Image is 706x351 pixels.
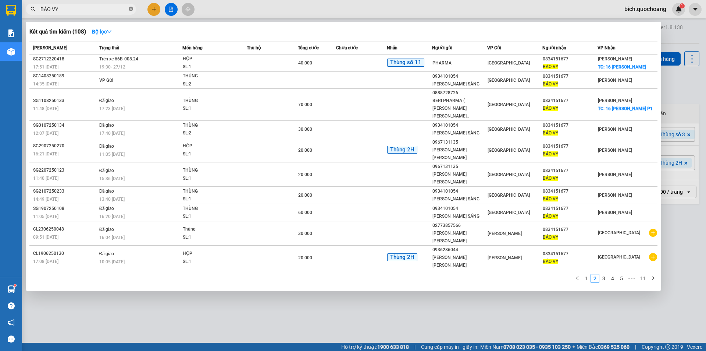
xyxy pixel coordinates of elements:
span: [GEOGRAPHIC_DATA] [598,230,640,235]
div: [PERSON_NAME] [86,23,161,32]
div: CL1906250130 [33,250,97,257]
span: Nhãn [387,45,397,50]
div: 0934101054 [432,205,487,213]
div: SG3107250134 [33,122,97,129]
span: [GEOGRAPHIC_DATA] [598,255,640,260]
span: BẢO VY [543,106,558,111]
div: [PERSON_NAME] [PERSON_NAME] [432,254,487,269]
div: [PERSON_NAME] [PERSON_NAME] [432,171,487,186]
span: down [107,29,112,34]
span: BẢO VY [543,235,558,240]
span: 40.000 [298,60,312,66]
div: PHARMA [432,59,487,67]
span: Nhận: [86,6,104,14]
span: BẢO VY [543,81,558,87]
div: 0936286044 [432,246,487,254]
h3: Kết quả tìm kiếm ( 108 ) [29,28,86,36]
div: BERI PHARMA ( [PERSON_NAME] [PERSON_NAME].. [432,97,487,120]
input: Tìm tên, số ĐT hoặc mã đơn [40,5,127,13]
div: SG1408250189 [33,72,97,80]
div: 02773857566 [432,222,487,229]
div: 0834151677 [543,250,597,258]
span: BẢO VY [543,214,558,219]
img: warehouse-icon [7,48,15,56]
li: 3 [599,274,608,283]
span: [PERSON_NAME] [598,193,632,198]
span: TC: 16 [PERSON_NAME] [598,64,646,70]
div: SL: 1 [183,63,238,71]
img: solution-icon [7,29,15,37]
span: Đã giao [99,123,114,128]
span: Đã giao [99,144,114,149]
div: [PERSON_NAME] SÁNG [432,213,487,220]
span: [GEOGRAPHIC_DATA] [488,127,530,132]
span: Món hàng [182,45,203,50]
div: SG2207250123 [33,166,97,174]
span: [PERSON_NAME] [598,98,632,103]
span: 13:40 [DATE] [99,197,125,202]
li: 4 [608,274,617,283]
div: HỘP [183,142,238,150]
span: Đã giao [99,189,114,194]
div: THÙNG [183,72,238,80]
span: 09:51 [DATE] [33,235,58,240]
span: [GEOGRAPHIC_DATA] [488,102,530,107]
li: 2 [591,274,599,283]
span: 11:48 [DATE] [33,106,58,111]
div: [PERSON_NAME] [6,6,81,15]
div: THÙNG [183,187,238,196]
div: CL2306250048 [33,225,97,233]
span: 11:40 [DATE] [33,176,58,181]
div: 0967131135 [432,138,487,146]
div: SL: 2 [183,129,238,137]
span: [PERSON_NAME] [488,255,522,260]
span: [GEOGRAPHIC_DATA] [488,210,530,215]
span: plus-circle [649,229,657,237]
div: THÙNG [183,205,238,213]
span: [GEOGRAPHIC_DATA] [488,193,530,198]
div: SL: 1 [183,213,238,221]
span: Đã giao [99,168,114,173]
span: Đã giao [99,98,114,103]
div: SG1108250133 [33,97,97,105]
div: [PERSON_NAME] [PERSON_NAME] [432,146,487,162]
a: 2 [591,274,599,282]
div: 0919267099 [6,24,81,34]
span: Đã giao [99,206,114,211]
div: [PERSON_NAME] SÁNG [432,195,487,203]
span: [PERSON_NAME] [598,127,632,132]
div: 0834151677 [543,73,597,80]
span: [GEOGRAPHIC_DATA] [488,172,530,177]
div: SL: 1 [183,195,238,203]
span: BẢO VY [543,130,558,136]
span: BẢO VY [543,176,558,181]
div: Thùng [183,225,238,234]
span: VP Gửi [487,45,501,50]
div: SG2907250270 [33,142,97,150]
span: Chưa cước [336,45,358,50]
div: 0834151677 [543,167,597,175]
span: 20.000 [298,255,312,260]
div: 0967131135 [432,163,487,171]
li: Previous Page [573,274,582,283]
div: [PERSON_NAME][GEOGRAPHIC_DATA] , [GEOGRAPHIC_DATA] [6,34,81,70]
div: 0834151677 [543,122,597,129]
div: 0834151677 [543,205,597,213]
a: 5 [617,274,625,282]
span: 20.000 [298,193,312,198]
span: Thu hộ [247,45,261,50]
div: SG2712220418 [33,55,97,63]
span: 15:36 [DATE] [99,176,125,181]
div: 0834151677 [543,187,597,195]
span: plus-circle [649,253,657,261]
div: SL: 1 [183,175,238,183]
span: BẢO VY [543,64,558,69]
div: 0934101054 [432,122,487,129]
span: 14:35 [DATE] [33,81,58,87]
span: search [31,7,36,12]
span: [PERSON_NAME] [598,78,632,83]
span: 16:20 [DATE] [99,214,125,219]
span: 10:05 [DATE] [99,259,125,264]
span: 17:40 [DATE] [99,131,125,136]
span: 11:05 [DATE] [33,214,58,219]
